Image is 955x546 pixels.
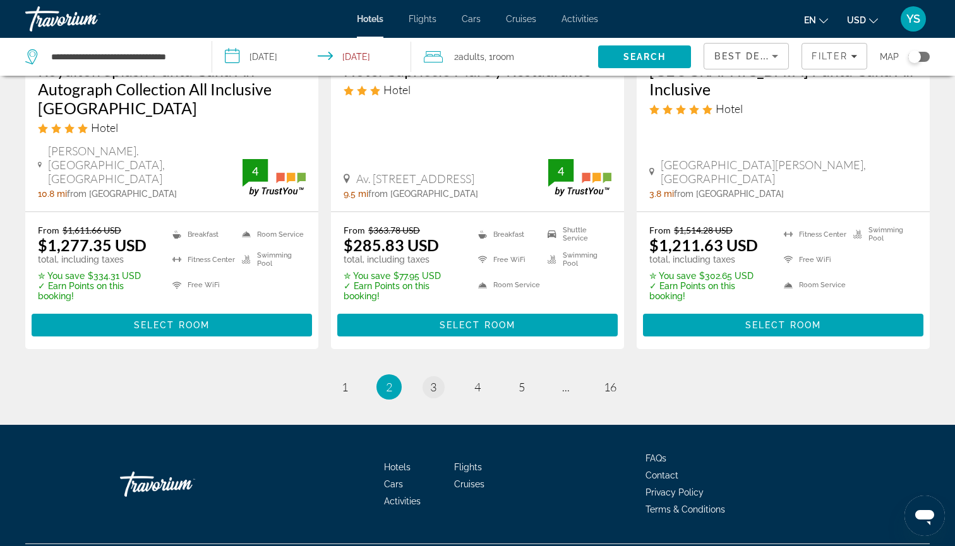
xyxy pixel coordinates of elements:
p: ✓ Earn Points on this booking! [38,281,157,301]
span: Select Room [440,320,515,330]
span: [PERSON_NAME]. [GEOGRAPHIC_DATA], [GEOGRAPHIC_DATA] [48,144,243,186]
span: Adults [459,52,484,62]
li: Breakfast [166,225,236,244]
div: 4 [243,163,268,179]
li: Room Service [236,225,306,244]
span: Hotel [91,121,118,134]
span: 1 [342,380,348,394]
iframe: Botón para iniciar la ventana de mensajería [904,496,945,536]
span: Select Room [134,320,210,330]
span: 3.8 mi [649,189,674,199]
li: Fitness Center [778,225,848,244]
span: from [GEOGRAPHIC_DATA] [674,189,784,199]
del: $363.78 USD [368,225,420,235]
li: Breakfast [472,225,542,244]
p: ✓ Earn Points on this booking! [344,281,462,301]
span: ✮ You save [38,271,85,281]
div: 3 star Hotel [344,83,611,97]
span: From [38,225,59,235]
p: total, including taxes [38,254,157,264]
a: Royalton Splash Punta Cana An Autograph Collection All Inclusive [GEOGRAPHIC_DATA] [38,61,306,117]
span: en [804,15,816,25]
mat-select: Sort by [714,49,778,64]
input: Search hotel destination [50,47,193,66]
a: Flights [409,14,436,24]
span: Hotel [716,102,743,116]
span: ... [562,380,570,394]
img: TrustYou guest rating badge [243,159,306,196]
span: Room [493,52,514,62]
span: YS [906,13,920,25]
button: Toggle map [899,51,930,62]
div: 5 star Hotel [649,102,917,116]
span: 4 [474,380,481,394]
button: Select Room [643,314,923,336]
span: 16 [604,380,616,394]
span: Cars [384,479,403,489]
li: Free WiFi [472,250,542,269]
a: Travorium [25,3,152,35]
button: Select Room [337,314,618,336]
p: total, including taxes [649,254,768,264]
p: ✓ Earn Points on this booking! [649,281,768,301]
a: Hotels [357,14,383,24]
a: Activities [384,496,421,506]
span: [GEOGRAPHIC_DATA][PERSON_NAME], [GEOGRAPHIC_DATA] [661,158,917,186]
a: Flights [454,462,482,472]
a: Terms & Conditions [646,504,725,514]
li: Swimming Pool [847,225,917,244]
span: Search [623,52,666,62]
span: FAQs [646,453,666,463]
a: Select Room [32,316,312,330]
p: $77.95 USD [344,271,462,281]
span: Select Room [745,320,821,330]
a: Privacy Policy [646,487,704,497]
a: Go Home [120,465,246,503]
span: ✮ You save [344,271,390,281]
span: Cars [462,14,481,24]
a: Contact [646,470,678,480]
nav: Pagination [25,374,930,400]
span: 9.5 mi [344,189,368,199]
span: 2 [454,48,484,66]
span: 5 [519,380,525,394]
button: Select check in and out date [212,38,412,76]
a: Cruises [506,14,536,24]
span: USD [847,15,866,25]
span: ✮ You save [649,271,696,281]
button: Change language [804,11,828,29]
li: Free WiFi [778,250,848,269]
span: Hotel [383,83,411,97]
li: Room Service [778,276,848,295]
a: Activities [562,14,598,24]
button: Travelers: 2 adults, 0 children [411,38,598,76]
a: Hotels [384,462,411,472]
p: total, including taxes [344,254,462,264]
p: $302.65 USD [649,271,768,281]
a: Select Room [643,316,923,330]
button: Change currency [847,11,878,29]
button: Search [598,45,692,68]
span: 3 [430,380,436,394]
li: Swimming Pool [236,250,306,269]
button: Select Room [32,314,312,336]
del: $1,514.28 USD [674,225,733,235]
span: From [649,225,671,235]
li: Swimming Pool [541,250,611,269]
li: Room Service [472,276,542,295]
a: Select Room [337,316,618,330]
img: TrustYou guest rating badge [548,159,611,196]
span: Best Deals [714,51,780,61]
span: Av. [STREET_ADDRESS] [356,172,474,186]
del: $1,611.66 USD [63,225,121,235]
a: [GEOGRAPHIC_DATA] Punta Cana All Inclusive [649,61,917,98]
